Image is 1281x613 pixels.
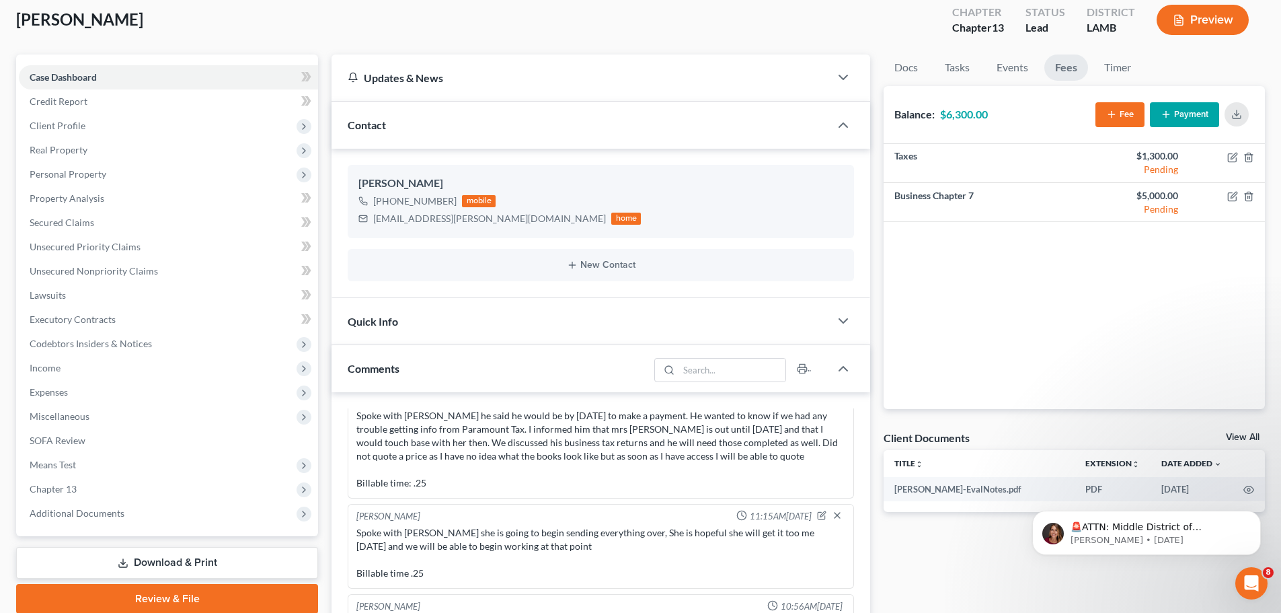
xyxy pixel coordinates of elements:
i: unfold_more [1132,460,1140,468]
span: Expenses [30,386,68,398]
strong: $6,300.00 [940,108,988,120]
td: PDF [1075,477,1151,501]
div: LAMB [1087,20,1135,36]
div: $1,300.00 [1085,149,1178,163]
div: mobile [462,195,496,207]
td: [DATE] [1151,477,1233,501]
a: Executory Contracts [19,308,318,332]
span: Real Property [30,144,87,155]
span: Client Profile [30,120,85,131]
span: Codebtors Insiders & Notices [30,338,152,349]
strong: Balance: [894,108,935,120]
div: $5,000.00 [1085,189,1178,203]
div: Lead [1025,20,1065,36]
i: expand_more [1214,460,1222,468]
span: Quick Info [348,315,398,328]
a: Lawsuits [19,283,318,308]
div: [PHONE_NUMBER] [373,194,457,208]
span: 11:15AM[DATE] [750,510,812,523]
a: Events [986,55,1039,81]
a: SOFA Review [19,429,318,453]
a: Docs [884,55,929,81]
td: Business Chapter 7 [884,183,1074,222]
span: Personal Property [30,168,106,180]
iframe: Intercom live chat [1235,567,1268,600]
span: Chapter 13 [30,483,77,495]
span: 8 [1263,567,1274,578]
div: District [1087,5,1135,20]
div: [EMAIL_ADDRESS][PERSON_NAME][DOMAIN_NAME] [373,212,606,225]
a: Fees [1044,55,1088,81]
button: Fee [1095,102,1144,127]
button: New Contact [358,260,843,271]
span: Credit Report [30,96,87,107]
td: [PERSON_NAME]-EvalNotes.pdf [884,477,1075,501]
span: Income [30,362,61,373]
a: Unsecured Nonpriority Claims [19,259,318,283]
div: Client Documents [884,431,970,445]
div: [PERSON_NAME] [356,510,420,524]
a: Property Analysis [19,186,318,211]
a: Extensionunfold_more [1085,458,1140,468]
span: SOFA Review [30,435,85,446]
span: Miscellaneous [30,410,89,422]
span: Secured Claims [30,217,94,228]
a: Case Dashboard [19,65,318,89]
span: [PERSON_NAME] [16,9,143,29]
div: Chapter [952,20,1004,36]
span: Case Dashboard [30,71,97,83]
div: Chapter [952,5,1004,20]
span: Means Test [30,459,76,470]
div: Spoke with [PERSON_NAME] he said he would be by [DATE] to make a payment. He wanted to know if we... [356,409,845,490]
iframe: Intercom notifications message [1012,482,1281,577]
div: [PERSON_NAME] [358,176,843,192]
div: Updates & News [348,71,814,85]
a: Timer [1093,55,1142,81]
a: View All [1226,433,1259,442]
a: Titleunfold_more [894,458,923,468]
span: 13 [992,21,1004,34]
span: Property Analysis [30,192,104,204]
input: Search... [679,359,786,382]
a: Date Added expand_more [1161,458,1222,468]
div: home [611,213,641,225]
button: Preview [1157,5,1249,35]
div: Pending [1085,163,1178,176]
a: Secured Claims [19,211,318,235]
div: [PERSON_NAME] [356,600,420,613]
div: Status [1025,5,1065,20]
div: Spoke with [PERSON_NAME] she is going to begin sending everything over, She is hopeful she will g... [356,526,845,580]
span: Unsecured Nonpriority Claims [30,265,158,277]
a: Download & Print [16,547,318,579]
span: 10:56AM[DATE] [781,600,843,613]
span: Additional Documents [30,507,124,519]
span: Contact [348,118,386,131]
td: Taxes [884,144,1074,183]
a: Tasks [934,55,980,81]
button: Payment [1150,102,1219,127]
i: unfold_more [915,460,923,468]
a: Unsecured Priority Claims [19,235,318,259]
div: Pending [1085,203,1178,216]
span: Comments [348,362,399,375]
span: Executory Contracts [30,314,116,325]
a: Credit Report [19,89,318,114]
span: Unsecured Priority Claims [30,241,141,252]
span: Lawsuits [30,289,66,301]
